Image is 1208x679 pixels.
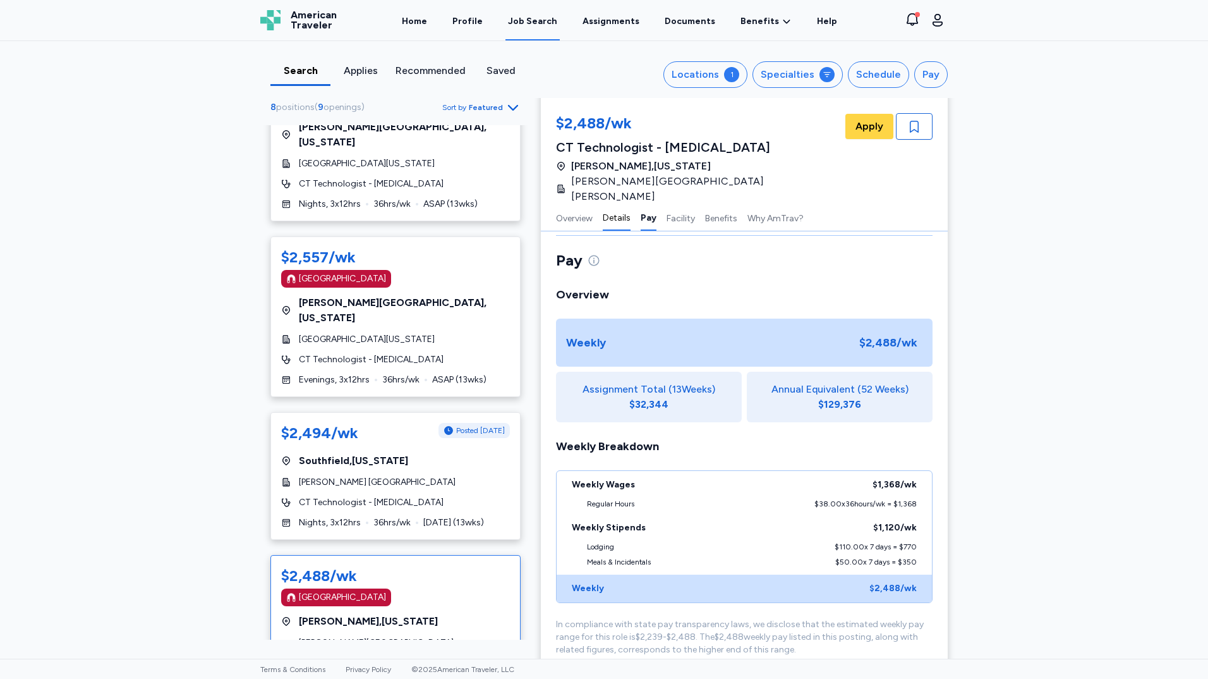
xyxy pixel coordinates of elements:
span: [PERSON_NAME][GEOGRAPHIC_DATA] , [US_STATE] [299,119,510,150]
button: Details [603,204,631,231]
span: 36 hrs/wk [373,198,411,211]
div: Schedule [856,67,901,82]
div: $110.00 x 7 days = $770 [835,542,917,552]
span: Southfield , [US_STATE] [299,453,408,468]
a: Privacy Policy [346,665,391,674]
div: $2,557/wk [281,247,356,267]
span: (52 Weeks) [857,382,909,397]
span: Sort by [442,102,466,113]
div: Weekly [572,582,604,595]
div: Job Search [508,15,557,28]
div: Meals & Incidentals [587,557,651,567]
div: Overview [556,286,933,303]
div: Pay [922,67,939,82]
span: [PERSON_NAME] [GEOGRAPHIC_DATA] [299,476,456,489]
button: Pay [641,204,656,231]
span: Annual Equivalent [771,382,855,397]
span: © 2025 American Traveler, LLC [411,665,514,674]
button: Locations1 [663,61,747,88]
button: Sort byFeatured [442,100,521,115]
span: Nights, 3x12hrs [299,198,361,211]
div: 1 [724,67,739,82]
span: openings [323,102,361,113]
span: 36 hrs/wk [382,374,420,386]
a: Terms & Conditions [260,665,325,674]
div: ( ) [270,101,370,114]
span: [GEOGRAPHIC_DATA][US_STATE] [299,157,435,170]
div: $38.00 x 36 hours/wk = $1,368 [814,499,917,509]
button: Why AmTrav? [747,204,804,231]
div: $32,344 [629,397,668,412]
button: Schedule [848,61,909,88]
div: $1,368 /wk [873,479,917,491]
div: $2,488 /wk [869,582,917,595]
div: $2,488/wk [556,113,843,136]
div: $129,376 [818,397,861,412]
span: Posted [DATE] [456,425,505,436]
div: In compliance with state pay transparency laws, we disclose that the estimated weekly pay range f... [556,618,933,656]
span: ASAP ( 13 wks) [423,198,478,211]
span: ( 13 Weeks) [668,382,715,397]
img: Logo [260,10,281,30]
span: Assignment Total [583,382,666,397]
span: [PERSON_NAME] , [US_STATE] [571,159,711,174]
span: positions [276,102,315,113]
span: Apply [855,119,883,134]
div: Recommended [396,63,466,78]
div: $2,494/wk [281,423,358,443]
div: Applies [335,63,385,78]
span: Nights, 3x12hrs [299,517,361,529]
div: Regular Hours [587,499,634,509]
span: Featured [469,102,503,113]
button: Benefits [705,204,737,231]
button: Overview [556,204,593,231]
span: [PERSON_NAME][GEOGRAPHIC_DATA][PERSON_NAME] [571,174,835,204]
div: [GEOGRAPHIC_DATA] [299,272,386,285]
span: 36 hrs/wk [373,517,411,529]
div: CT Technologist - [MEDICAL_DATA] [556,138,843,156]
span: CT Technologist - [MEDICAL_DATA] [299,178,444,190]
span: Pay [556,250,583,271]
span: [PERSON_NAME] , [US_STATE] [299,614,438,629]
a: Job Search [505,1,560,40]
div: Search [275,63,325,78]
div: Weekly Stipends [572,522,646,534]
span: [GEOGRAPHIC_DATA][US_STATE] [299,333,435,346]
div: Weekly Wages [572,479,635,491]
div: $2,488/wk [281,566,357,586]
div: Weekly [566,334,606,352]
span: Evenings, 3x12hrs [299,374,370,386]
span: 9 [318,102,323,113]
span: 8 [270,102,276,113]
a: Benefits [740,15,792,28]
span: American Traveler [291,10,337,30]
div: [GEOGRAPHIC_DATA] [299,591,386,604]
span: CT Technologist - [MEDICAL_DATA] [299,496,444,509]
span: ASAP ( 13 wks) [432,374,486,386]
span: Benefits [740,15,779,28]
span: [DATE] ( 13 wks) [423,517,484,529]
span: CT Technologist - [MEDICAL_DATA] [299,353,444,366]
span: [PERSON_NAME][GEOGRAPHIC_DATA] , [US_STATE] [299,295,510,326]
div: $2,488 /wk [854,329,922,357]
div: Specialties [761,67,814,82]
button: Specialties [752,61,843,88]
button: Pay [914,61,948,88]
div: $1,120 /wk [873,522,917,534]
button: Facility [667,204,695,231]
div: Weekly Breakdown [556,437,933,455]
button: Apply [845,114,893,139]
div: $50.00 x 7 days = $350 [835,557,917,567]
div: Lodging [587,542,614,552]
span: [PERSON_NAME][GEOGRAPHIC_DATA][PERSON_NAME] [299,637,510,662]
div: Saved [476,63,526,78]
div: Locations [672,67,719,82]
